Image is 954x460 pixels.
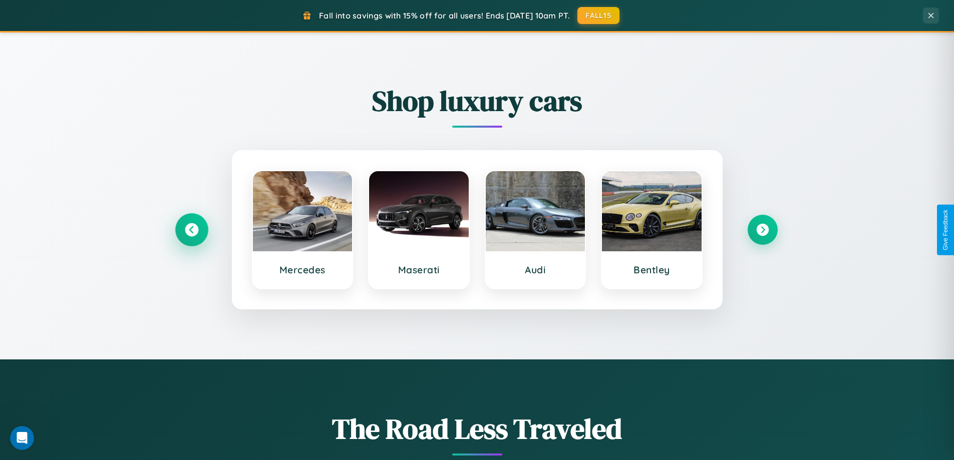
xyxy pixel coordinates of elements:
[177,409,778,448] h1: The Road Less Traveled
[379,264,459,276] h3: Maserati
[612,264,692,276] h3: Bentley
[263,264,343,276] h3: Mercedes
[577,7,619,24] button: FALL15
[942,210,949,250] div: Give Feedback
[177,82,778,120] h2: Shop luxury cars
[496,264,575,276] h3: Audi
[10,426,34,450] iframe: Intercom live chat
[319,11,570,21] span: Fall into savings with 15% off for all users! Ends [DATE] 10am PT.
